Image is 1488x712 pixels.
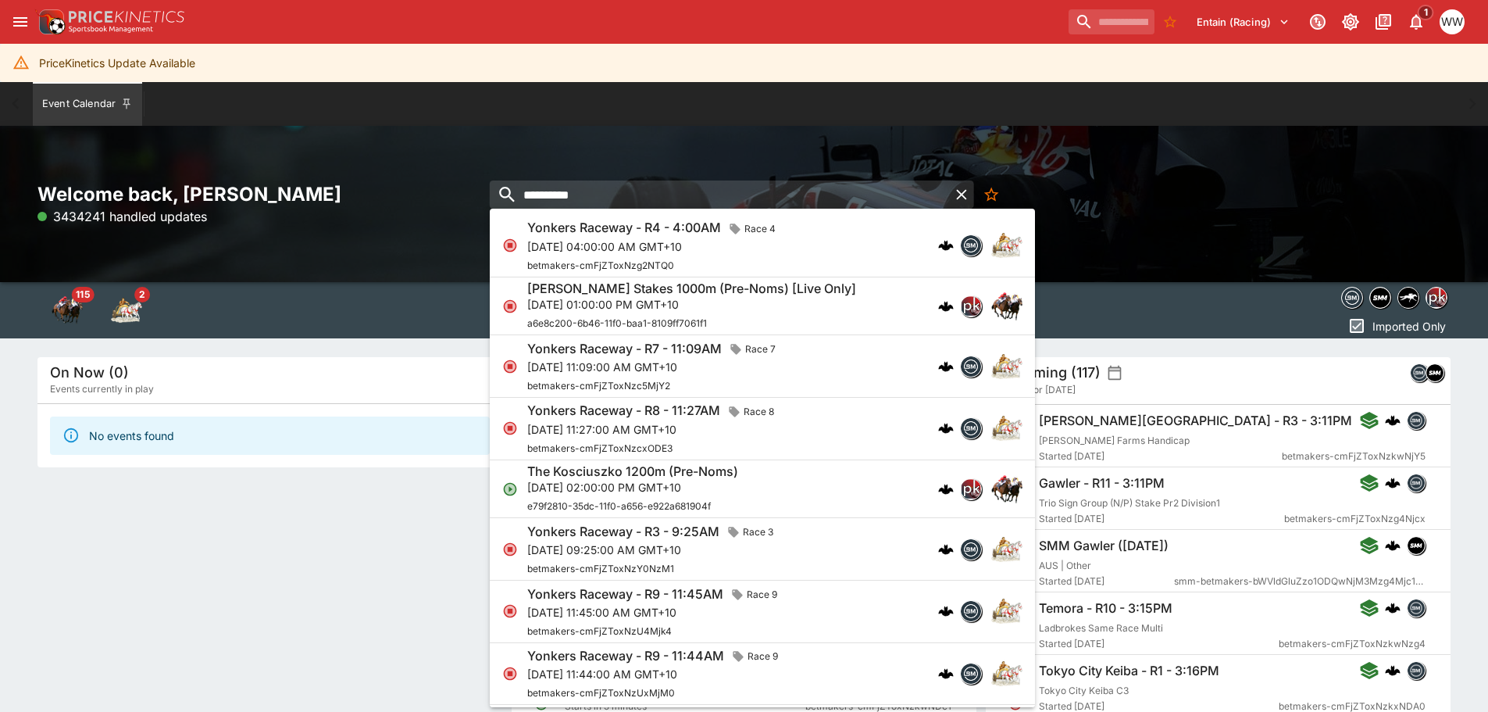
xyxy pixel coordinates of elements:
[37,182,502,206] h2: Welcome back, [PERSON_NAME]
[1039,600,1172,617] h6: Temora - R10 - 3:15PM
[1039,435,1190,446] span: [PERSON_NAME] Farms Handicap
[1407,599,1426,617] div: betmakers
[502,603,518,619] svg: Closed
[1426,363,1444,382] div: samemeetingmulti
[1039,449,1282,464] span: Started [DATE]
[991,658,1022,689] img: harness_racing.png
[527,604,783,621] p: [DATE] 11:45:00 AM GMT+10
[527,238,782,255] p: [DATE] 04:00:00 AM GMT+10
[527,463,738,480] h6: The Kosciuszko 1200m (Pre-Noms)
[938,359,954,374] div: cerberus
[527,500,711,512] span: e79f2810-35dc-11f0-a656-e922a681904f
[34,6,66,38] img: PriceKinetics Logo
[961,479,981,499] img: pricekinetics.png
[527,479,738,496] p: [DATE] 02:00:00 PM GMT+10
[1039,413,1352,429] h6: [PERSON_NAME][GEOGRAPHIC_DATA] - R3 - 3:11PM
[1336,8,1365,36] button: Toggle light/dark mode
[1385,538,1401,553] div: cerberus
[1039,636,1279,652] span: Started [DATE]
[527,442,673,454] span: betmakers-cmFjZToxNzcxODE3
[37,207,207,226] p: 3434241 handled updates
[1039,560,1091,571] span: AUS | Other
[527,296,856,313] p: [DATE] 01:00:00 PM GMT+10
[961,235,981,256] img: betmakers.png
[938,666,954,682] img: logo-cerberus.svg
[33,82,142,126] button: Event Calendar
[938,238,954,253] div: cerberus
[1385,475,1401,491] div: cerberus
[69,11,184,23] img: PriceKinetics
[938,420,954,436] img: logo-cerberus.svg
[1341,287,1363,309] div: betmakers
[1369,287,1391,309] div: samemeetingmulti
[502,420,518,436] svg: Closed
[1174,574,1426,589] span: smm-betmakers-bWVldGluZzo1ODQwNjM3Mzg4Mjc1MDY1NjQ
[1107,365,1122,381] button: settings
[960,478,982,500] div: pricekinetics
[938,481,954,497] div: cerberus
[527,648,724,664] h6: Yonkers Raceway - R9 - 11:44AM
[1408,662,1425,679] img: betmakers.png
[961,356,981,377] img: betmakers.png
[134,287,150,302] span: 2
[1069,9,1154,34] input: search
[39,48,195,77] div: PriceKinetics Update Available
[527,563,674,574] span: betmakers-cmFjZToxNzY0NzM1
[938,359,954,374] img: logo-cerberus.svg
[1385,600,1401,616] img: logo-cerberus.svg
[534,697,548,711] svg: Open
[1385,538,1401,553] img: logo-cerberus.svg
[991,291,1022,322] img: horse_racing.png
[1410,363,1429,382] div: betmakers
[527,524,719,540] h6: Yonkers Raceway - R3 - 9:25AM
[1408,599,1425,617] img: betmakers.png
[1279,636,1426,652] span: betmakers-cmFjZToxNzkwNzg4
[739,342,782,357] span: Race 7
[50,381,154,397] span: Events currently in play
[1039,538,1169,554] h6: SMM Gawler ([DATE])
[938,299,954,314] div: cerberus
[960,538,982,560] div: betmakers
[490,181,949,209] input: search
[502,666,518,682] svg: Closed
[1426,288,1447,308] img: pricekinetics.png
[1435,5,1469,39] button: William Wallace
[1158,9,1183,34] button: No Bookmarks
[1039,511,1284,527] span: Started [DATE]
[111,295,142,326] div: Harness Racing
[998,363,1101,381] h5: Upcoming (117)
[960,356,982,377] div: betmakers
[1342,288,1362,308] img: betmakers.png
[991,413,1022,444] img: harness_racing.png
[89,421,174,450] div: No events found
[527,317,707,329] span: a6e8c200-6b46-11f0-baa1-8109ff7061f1
[1385,475,1401,491] img: logo-cerberus.svg
[502,481,518,497] svg: Open
[1426,364,1443,381] img: samemeetingmulti.png
[991,596,1022,627] img: harness_racing.png
[1008,697,1022,711] svg: Closed
[938,542,954,557] div: cerberus
[1039,622,1163,634] span: Ladbrokes Same Race Multi
[527,586,723,603] h6: Yonkers Raceway - R9 - 11:45AM
[527,687,675,699] span: betmakers-cmFjZToxNzUxMjM0
[527,380,670,392] span: betmakers-cmFjZToxNzc5MjY2
[960,600,982,622] div: betmakers
[991,474,1022,505] img: horse_racing.png
[738,221,782,237] span: Race 4
[1426,287,1447,309] div: pricekinetics
[1408,474,1425,492] img: betmakers.png
[960,295,982,317] div: pricekinetics
[1440,9,1465,34] div: William Wallace
[1418,5,1434,20] span: 1
[1411,364,1428,381] img: betmakers.png
[740,587,783,603] span: Race 9
[1407,411,1426,430] div: betmakers
[1039,663,1219,679] h6: Tokyo City Keiba - R1 - 3:16PM
[998,382,1076,398] span: Events for [DATE]
[1408,412,1425,429] img: betmakers.png
[1338,282,1451,313] div: Event type filters
[527,341,722,357] h6: Yonkers Raceway - R7 - 11:09AM
[1039,574,1174,589] span: Started [DATE]
[1397,287,1419,309] div: nztr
